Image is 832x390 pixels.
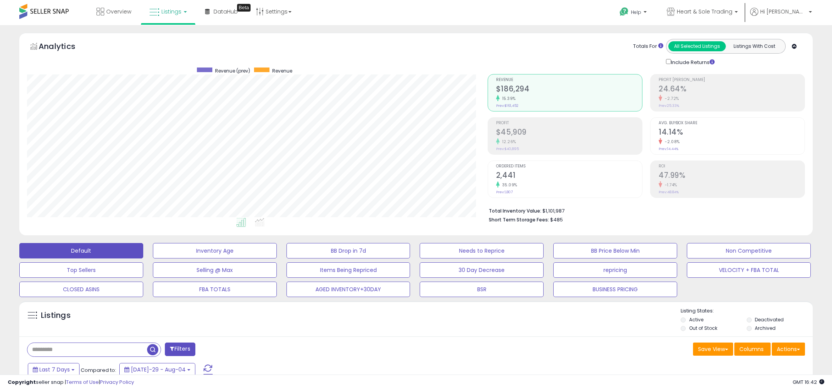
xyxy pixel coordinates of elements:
button: Selling @ Max [153,262,277,278]
a: Terms of Use [66,378,99,386]
label: Active [689,316,703,323]
button: Default [19,243,143,258]
button: BB Drop in 7d [286,243,410,258]
span: 2025-08-13 16:42 GMT [793,378,824,386]
h2: $45,909 [496,128,642,138]
span: Profit [496,121,642,125]
small: Prev: $40,895 [496,147,519,151]
span: Heart & Sole Trading [677,8,732,15]
div: Tooltip anchor [237,4,251,12]
button: Non Competitive [687,243,811,258]
span: Columns [739,345,764,353]
small: -2.08% [662,139,680,145]
span: Last 7 Days [39,366,70,373]
small: -2.72% [662,96,679,101]
small: Prev: 48.84% [659,190,679,194]
button: CLOSED ASINS [19,282,143,297]
span: Avg. Buybox Share [659,121,805,125]
p: Listing States: [681,307,813,315]
span: Help [631,9,641,15]
button: 30 Day Decrease [420,262,544,278]
small: 35.09% [500,182,517,188]
label: Out of Stock [689,325,717,331]
i: Get Help [619,7,629,17]
button: Filters [165,343,195,356]
span: Compared to: [81,366,116,374]
small: 12.26% [500,139,516,145]
li: $1,101,987 [489,206,799,215]
strong: Copyright [8,378,36,386]
h5: Listings [41,310,71,321]
h2: 24.64% [659,84,805,95]
button: All Selected Listings [668,41,726,51]
b: Short Term Storage Fees: [489,216,549,223]
span: DataHub [214,8,238,15]
h2: 47.99% [659,171,805,181]
span: Revenue [496,78,642,82]
span: Revenue (prev) [215,68,250,74]
label: Archived [755,325,776,331]
small: 15.39% [500,96,516,101]
button: Listings With Cost [725,41,783,51]
a: Hi [PERSON_NAME] [750,8,812,25]
button: Columns [734,343,771,356]
span: Hi [PERSON_NAME] [760,8,807,15]
h5: Analytics [39,41,90,54]
h2: $186,294 [496,84,642,95]
button: VELOCITY + FBA TOTAL [687,262,811,278]
button: BSR [420,282,544,297]
a: Privacy Policy [100,378,134,386]
b: Total Inventory Value: [489,208,541,214]
small: Prev: 25.33% [659,103,679,108]
button: AGED INVENTORY+30DAY [286,282,410,297]
span: Profit [PERSON_NAME] [659,78,805,82]
div: seller snap | | [8,379,134,386]
button: BUSINESS PRICING [553,282,677,297]
h2: 2,441 [496,171,642,181]
button: BB Price Below Min [553,243,677,258]
button: Top Sellers [19,262,143,278]
span: ROI [659,164,805,169]
a: Help [613,1,654,25]
button: Inventory Age [153,243,277,258]
span: Revenue [272,68,292,74]
label: Deactivated [755,316,784,323]
button: repricing [553,262,677,278]
div: Include Returns [660,57,724,66]
span: [DATE]-29 - Aug-04 [131,366,186,373]
button: Last 7 Days [28,363,80,376]
span: $485 [550,216,563,223]
button: Save View [693,343,733,356]
button: Items Being Repriced [286,262,410,278]
small: Prev: $161,452 [496,103,519,108]
span: Overview [106,8,131,15]
span: Listings [161,8,181,15]
button: Actions [772,343,805,356]
div: Totals For [633,43,663,50]
span: Ordered Items [496,164,642,169]
small: -1.74% [662,182,677,188]
button: [DATE]-29 - Aug-04 [119,363,195,376]
small: Prev: 14.44% [659,147,678,151]
button: FBA TOTALS [153,282,277,297]
small: Prev: 1,807 [496,190,513,194]
button: Needs to Reprice [420,243,544,258]
h2: 14.14% [659,128,805,138]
